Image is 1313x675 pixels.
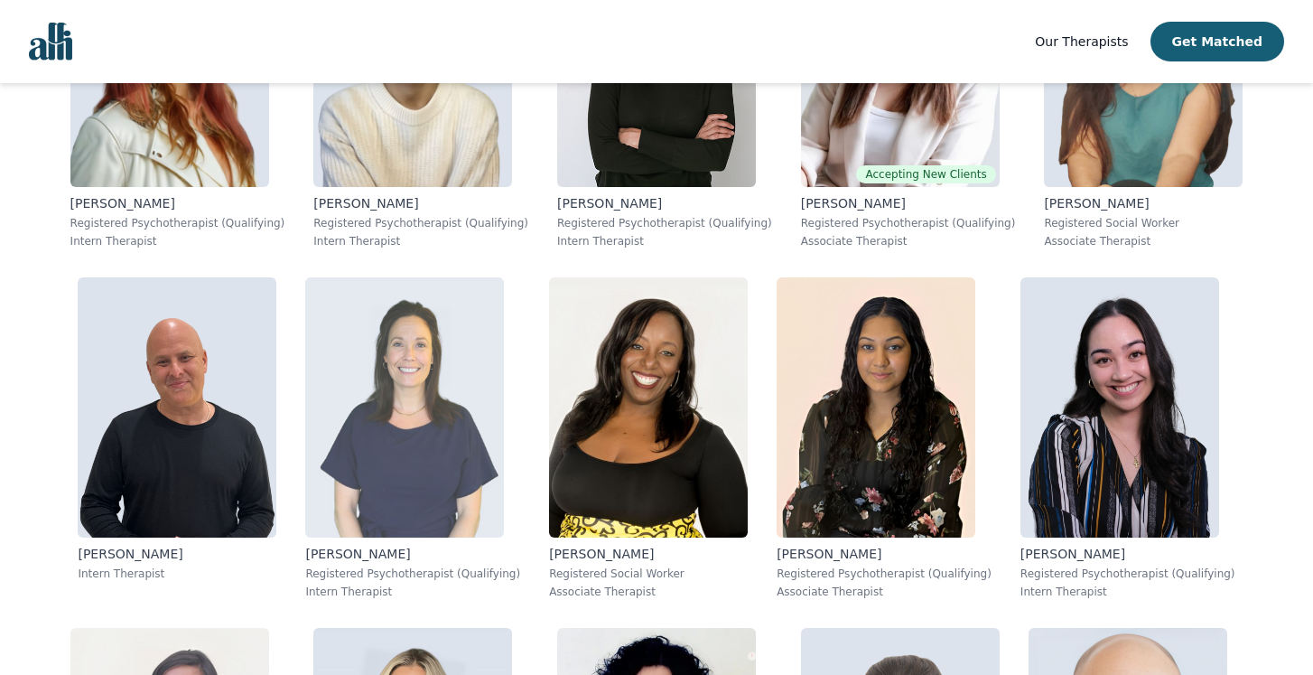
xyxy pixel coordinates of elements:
img: alli logo [29,23,72,61]
p: Intern Therapist [313,234,528,248]
p: [PERSON_NAME] [557,194,772,212]
p: [PERSON_NAME] [777,545,992,563]
span: Accepting New Clients [856,165,995,183]
p: Associate Therapist [777,585,992,599]
p: Intern Therapist [70,234,285,248]
img: Jeff_Watson [78,277,276,538]
p: [PERSON_NAME] [1044,194,1243,212]
p: Registered Psychotherapist (Qualifying) [313,216,528,230]
p: Intern Therapist [305,585,520,599]
a: Angela_Fedorouk[PERSON_NAME]Registered Psychotherapist (Qualifying)Intern Therapist [1006,263,1250,614]
a: Natasha_Halliday[PERSON_NAME]Registered Social WorkerAssociate Therapist [535,263,762,614]
p: Registered Psychotherapist (Qualifying) [801,216,1016,230]
p: Intern Therapist [1020,585,1235,599]
span: Our Therapists [1035,34,1128,49]
p: Registered Psychotherapist (Qualifying) [777,567,992,581]
a: Jeff_Watson[PERSON_NAME]Intern Therapist [63,263,291,614]
p: [PERSON_NAME] [305,545,520,563]
p: Registered Psychotherapist (Qualifying) [305,567,520,581]
p: [PERSON_NAME] [1020,545,1235,563]
p: [PERSON_NAME] [801,194,1016,212]
p: [PERSON_NAME] [78,545,276,563]
p: Associate Therapist [801,234,1016,248]
img: Shanta_Persaud [777,277,975,538]
p: Registered Social Worker [1044,216,1243,230]
p: Registered Psychotherapist (Qualifying) [1020,567,1235,581]
p: Intern Therapist [557,234,772,248]
button: Get Matched [1150,22,1284,61]
p: Associate Therapist [1044,234,1243,248]
img: Julia_Finetti [305,277,504,538]
p: Registered Social Worker [549,567,748,581]
p: Associate Therapist [549,585,748,599]
a: Julia_Finetti[PERSON_NAME]Registered Psychotherapist (Qualifying)Intern Therapist [291,263,535,614]
p: [PERSON_NAME] [313,194,528,212]
p: [PERSON_NAME] [549,545,748,563]
a: Our Therapists [1035,31,1128,52]
p: Registered Psychotherapist (Qualifying) [70,216,285,230]
p: [PERSON_NAME] [70,194,285,212]
img: Natasha_Halliday [549,277,748,538]
p: Intern Therapist [78,567,276,581]
p: Registered Psychotherapist (Qualifying) [557,216,772,230]
img: Angela_Fedorouk [1020,277,1219,538]
a: Shanta_Persaud[PERSON_NAME]Registered Psychotherapist (Qualifying)Associate Therapist [762,263,1006,614]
